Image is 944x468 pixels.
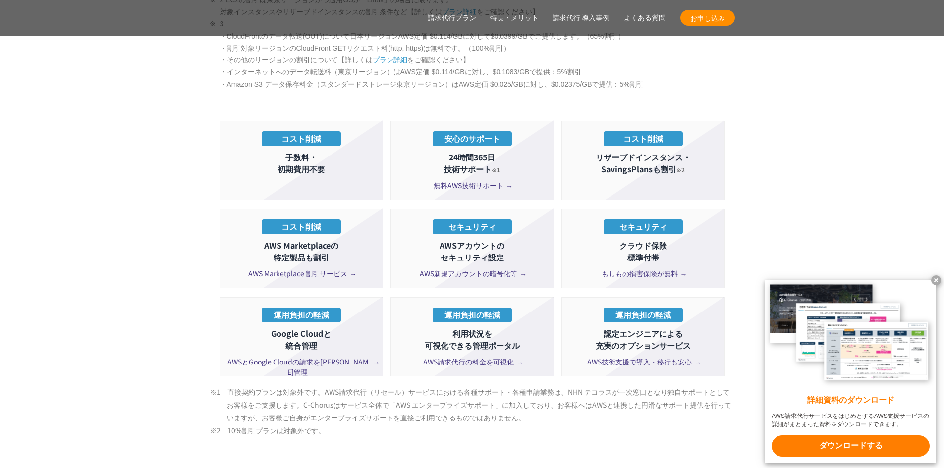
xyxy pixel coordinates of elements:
[396,239,549,263] p: AWSアカウントの セキュリティ設定
[262,219,341,234] p: コスト削減
[225,327,378,351] p: Google Cloudと 統合管理
[604,219,683,234] p: セキュリティ
[423,357,521,367] span: AWS請求代行の料金を可視化
[396,327,549,351] p: 利用状況を 可視化できる管理ポータル
[248,268,354,279] span: AWS Marketplace 割引サービス
[490,13,539,23] a: 特長・メリット
[604,131,683,146] p: コスト削減
[772,395,930,406] x-t: 詳細資料のダウンロード
[225,357,378,377] a: AWSとGoogle Cloudの請求を[PERSON_NAME]管理
[428,13,476,23] a: 請求代行プラン
[567,268,720,279] a: もしもの損害保険が無料
[604,308,683,322] p: 運用負担の軽減
[396,180,549,191] a: 無料AWS技術サポート
[624,13,666,23] a: よくある質問
[567,327,720,351] p: 認定エンジニアによる 充実のオプションサービス
[433,219,512,234] p: セキュリティ
[373,56,407,64] a: プラン詳細
[492,165,500,174] span: ※1
[433,308,512,322] p: 運用負担の軽減
[676,165,685,174] span: ※2
[772,435,930,457] x-t: ダウンロードする
[772,412,930,429] x-t: AWS請求代行サービスをはじめとするAWS支援サービスの詳細がまとまった資料をダウンロードできます。
[225,151,378,175] p: 手数料・ 初期費用不要
[567,357,720,367] a: AWS技術支援で導入・移行も安心
[396,268,549,279] a: AWS新規アカウントの暗号化等
[567,239,720,263] p: クラウド保険 標準付帯
[227,424,735,437] li: ※2 10%割引プランは対象外です。
[227,385,735,424] li: ※1 直接契約プランは対象外です。AWS請求代行（リセール）サービスにおける各種サポート・各種申請業務は、NHN テコラスが一次窓口となり独自サポートとしてお客様をご支援します。C-Chorus...
[433,131,512,146] p: 安心のサポート
[587,357,699,367] span: AWS技術支援で導入・移行も安心
[225,268,378,279] a: AWS Marketplace 割引サービス
[602,268,685,279] span: もしもの損害保険が無料
[442,8,477,16] a: プラン詳細
[434,180,510,191] span: 無料AWS技術サポート
[420,268,524,279] span: AWS新規アカウントの暗号化等
[680,10,735,26] a: お申し込み
[210,18,735,90] li: 3 ・CloudFrontのデータ転送(OUT)について日本リージョンAWS定価 $0.114/GBに対して$0.0399/GBでご提供します。（65%割引） ・割引対象リージョンのCloudF...
[262,131,341,146] p: コスト削減
[262,308,341,322] p: 運用負担の軽減
[765,280,936,463] a: 詳細資料のダウンロード AWS請求代行サービスをはじめとするAWS支援サービスの詳細がまとまった資料をダウンロードできます。 ダウンロードする
[553,13,610,23] a: 請求代行 導入事例
[567,151,720,175] p: リザーブドインスタンス・ SavingsPlansも割引
[680,13,735,23] span: お申し込み
[225,239,378,263] p: AWS Marketplaceの 特定製品も割引
[396,357,549,367] a: AWS請求代行の料金を可視化
[396,151,549,175] p: 24時間365日 技術サポート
